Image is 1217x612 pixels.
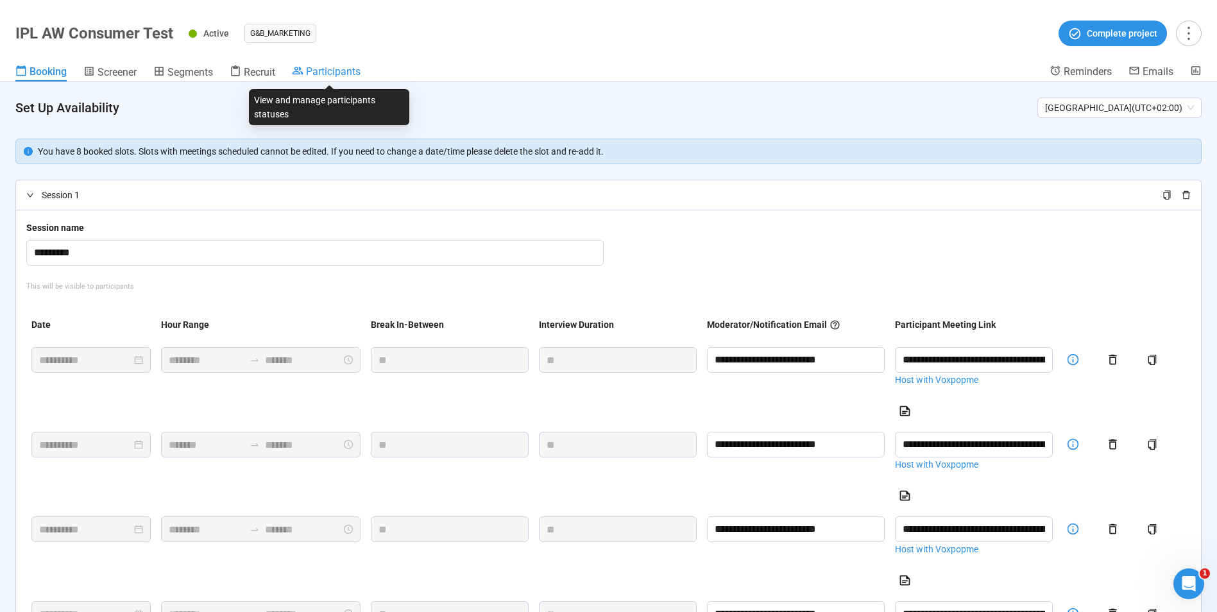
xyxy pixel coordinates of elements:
button: copy [1142,350,1162,370]
h1: IPL AW Consumer Test [15,24,173,42]
a: Host with Voxpopme [895,373,1053,387]
span: to [250,439,260,450]
span: G&B_MARKETING [250,27,311,40]
a: Host with Voxpopme [895,542,1053,556]
a: Booking [15,65,67,81]
span: Reminders [1064,65,1112,78]
span: info-circle [24,147,33,156]
div: Participant Meeting Link [895,318,996,332]
a: Participants [292,65,361,80]
span: copy [1147,355,1157,365]
button: copy [1142,434,1162,455]
span: swap-right [250,355,260,365]
span: Segments [167,66,213,78]
h4: Set Up Availability [15,99,1027,117]
div: View and manage participants statuses [249,89,409,125]
span: Screener [98,66,137,78]
a: Segments [153,65,213,81]
span: more [1180,24,1197,42]
span: delete [1182,191,1191,200]
span: copy [1147,439,1157,450]
div: Session 1copydelete [16,180,1201,210]
div: Interview Duration [539,318,614,332]
a: Reminders [1050,65,1112,80]
div: You have 8 booked slots. Slots with meetings scheduled cannot be edited. If you need to change a ... [38,144,1193,158]
button: copy [1142,519,1162,540]
div: Hour Range [161,318,209,332]
a: Recruit [230,65,275,81]
span: Participants [306,65,361,78]
span: 1 [1200,568,1210,579]
span: swap-right [250,439,260,450]
span: Booking [30,65,67,78]
div: Date [31,318,51,332]
span: copy [1147,524,1157,534]
div: Moderator/Notification Email [707,318,840,332]
span: Complete project [1087,26,1157,40]
a: Emails [1128,65,1173,80]
span: to [250,355,260,365]
button: Complete project [1059,21,1167,46]
span: Active [203,28,229,38]
span: swap-right [250,524,260,534]
span: Recruit [244,66,275,78]
span: copy [1162,191,1171,200]
iframe: Intercom live chat [1173,568,1204,599]
span: to [250,524,260,534]
a: Host with Voxpopme [895,457,1053,472]
div: This will be visible to participants [26,281,1191,292]
div: Session name [26,221,84,235]
span: Emails [1143,65,1173,78]
span: [GEOGRAPHIC_DATA] ( UTC+02:00 ) [1045,98,1194,117]
a: Screener [83,65,137,81]
span: Session 1 [42,188,1152,202]
span: right [26,191,34,199]
div: Break In-Between [371,318,444,332]
button: more [1176,21,1202,46]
